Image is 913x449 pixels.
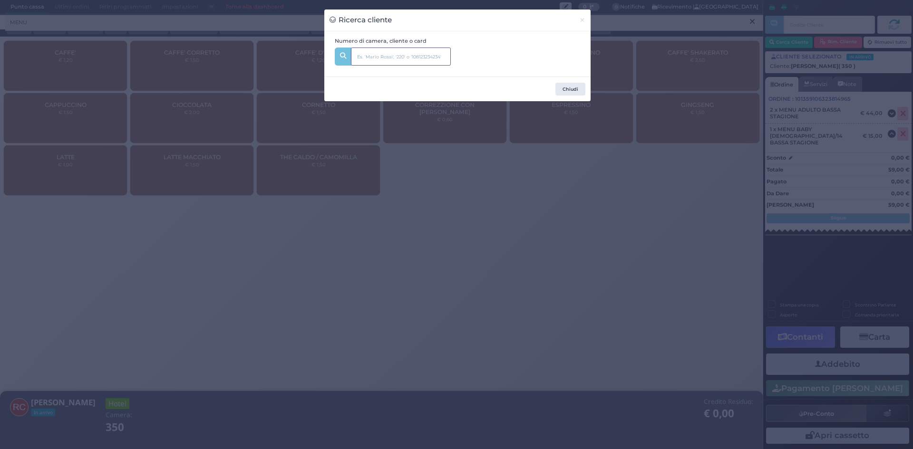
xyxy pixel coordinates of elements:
[579,15,585,25] span: ×
[330,15,392,26] h3: Ricerca cliente
[555,83,585,96] button: Chiudi
[335,37,427,45] label: Numero di camera, cliente o card
[574,10,591,31] button: Chiudi
[351,48,451,66] input: Es. 'Mario Rossi', '220' o '108123234234'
